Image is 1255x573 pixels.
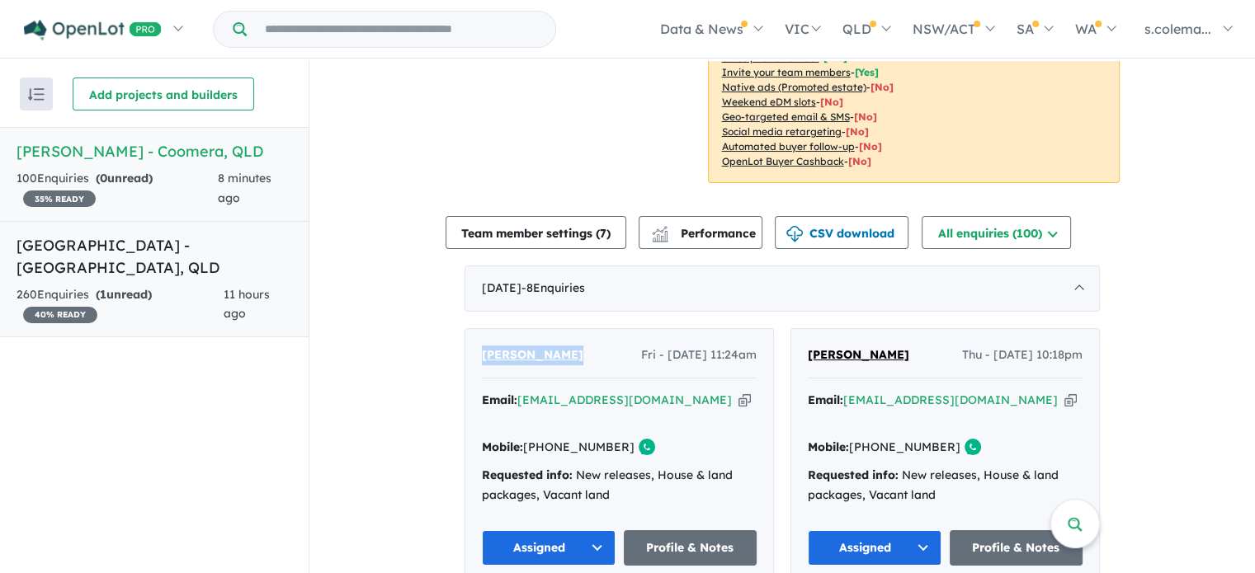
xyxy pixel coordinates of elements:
[722,140,855,153] u: Automated buyer follow-up
[855,66,879,78] span: [ Yes ]
[482,530,616,566] button: Assigned
[482,439,523,454] strong: Mobile:
[96,171,153,186] strong: ( unread)
[722,110,850,123] u: Geo-targeted email & SMS
[24,20,162,40] img: Openlot PRO Logo White
[517,392,732,407] a: [EMAIL_ADDRESS][DOMAIN_NAME]
[808,347,909,362] span: [PERSON_NAME]
[722,66,851,78] u: Invite your team members
[950,530,1083,566] a: Profile & Notes
[808,439,849,454] strong: Mobile:
[722,51,819,63] u: Sales phone number
[465,265,1100,312] div: [DATE]
[17,140,292,162] h5: [PERSON_NAME] - Coomera , QLD
[849,439,960,454] a: [PHONE_NUMBER]
[808,530,941,566] button: Assigned
[23,190,96,207] span: 35 % READY
[17,169,218,209] div: 100 Enquir ies
[1144,21,1211,37] span: s.colema...
[722,155,844,167] u: OpenLot Buyer Cashback
[23,307,97,323] span: 40 % READY
[808,345,909,365] a: [PERSON_NAME]
[652,226,667,235] img: line-chart.svg
[722,81,866,93] u: Native ads (Promoted estate)
[652,231,668,242] img: bar-chart.svg
[820,96,843,108] span: [No]
[654,226,756,241] span: Performance
[854,110,877,123] span: [No]
[808,467,899,482] strong: Requested info:
[482,392,517,407] strong: Email:
[639,216,762,249] button: Performance
[73,77,254,110] button: Add projects and builders
[859,140,882,153] span: [No]
[843,392,1058,407] a: [EMAIL_ADDRESS][DOMAIN_NAME]
[218,171,271,205] span: 8 minutes ago
[482,347,583,362] span: [PERSON_NAME]
[17,285,224,325] div: 260 Enquir ies
[846,125,869,138] span: [No]
[482,466,757,505] div: New releases, House & land packages, Vacant land
[848,155,871,167] span: [No]
[482,345,583,365] a: [PERSON_NAME]
[808,466,1083,505] div: New releases, House & land packages, Vacant land
[823,51,847,63] span: [ Yes ]
[446,216,626,249] button: Team member settings (7)
[600,226,606,241] span: 7
[624,530,757,566] a: Profile & Notes
[786,226,803,242] img: download icon
[962,345,1083,365] span: Thu - [DATE] 10:18pm
[722,96,816,108] u: Weekend eDM slots
[1064,392,1077,409] button: Copy
[521,280,585,295] span: - 8 Enquir ies
[641,345,757,365] span: Fri - [DATE] 11:24am
[28,88,45,101] img: sort.svg
[482,467,573,482] strong: Requested info:
[96,287,152,302] strong: ( unread)
[523,439,635,454] a: [PHONE_NUMBER]
[100,287,106,302] span: 1
[775,216,908,249] button: CSV download
[17,234,292,279] h5: [GEOGRAPHIC_DATA] - [GEOGRAPHIC_DATA] , QLD
[100,171,107,186] span: 0
[224,287,270,322] span: 11 hours ago
[870,81,894,93] span: [No]
[808,392,843,407] strong: Email:
[738,392,751,409] button: Copy
[250,12,552,47] input: Try estate name, suburb, builder or developer
[922,216,1071,249] button: All enquiries (100)
[722,125,842,138] u: Social media retargeting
